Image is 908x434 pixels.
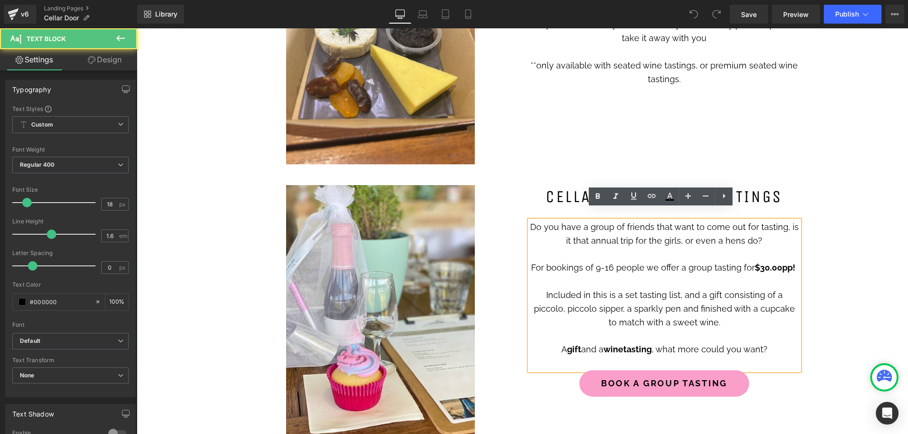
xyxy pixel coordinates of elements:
a: Mobile [457,5,480,24]
p: A and a , what more could you want? [393,315,663,328]
div: Text Styles [12,105,129,112]
div: Line Height [12,218,129,225]
span: Preview [783,9,809,19]
a: Landing Pages [44,5,137,12]
span: Cellar Door [44,14,79,22]
b: Custom [31,121,53,129]
button: More [885,5,904,24]
span: Text Block [26,35,66,43]
div: v6 [19,8,31,20]
span: Publish [835,10,859,18]
i: Default [20,337,40,345]
a: v6 [4,5,36,24]
span: Library [155,10,177,18]
div: % [105,294,128,310]
strong: $30.00pp! [618,234,659,244]
strong: tasting [487,316,515,326]
a: Book a group tasting [443,342,612,369]
p: Included in this is a set tasting list, and a gift consisting of a piccolo, piccolo sipper, a spa... [393,260,663,301]
span: For bookings of 9-16 people we offer a group tasting for [394,234,618,244]
a: Design [70,49,139,70]
div: Text Shadow [12,405,54,418]
b: None [20,372,35,379]
div: Text Transform [12,357,129,364]
a: Preview [772,5,820,24]
div: Typography [12,80,51,94]
button: Publish [824,5,882,24]
a: Desktop [389,5,411,24]
div: Open Intercom Messenger [876,402,899,425]
button: Undo [684,5,703,24]
strong: gift [430,316,445,326]
button: Redo [707,5,726,24]
div: Font [12,322,129,328]
div: Font Size [12,187,129,193]
h1: CELLAR DOOR GROUP TASTINGS [393,157,663,180]
span: Book a group tasting [464,349,591,361]
span: px [119,264,127,271]
input: Color [30,297,90,307]
span: px [119,201,127,207]
div: Letter Spacing [12,250,129,256]
div: Font Weight [12,146,129,153]
span: Save [741,9,757,19]
div: Text Color [12,281,129,288]
strong: wine [467,316,487,326]
span: em [119,233,127,239]
div: **only available with seated wine tastings, or premium seated wine tastings. [393,31,663,58]
b: Regular 400 [20,161,55,168]
a: Laptop [411,5,434,24]
a: Tablet [434,5,457,24]
span: Do you have a group of friends that want to come out for tasting, is it that annual trip for the ... [393,194,662,217]
a: New Library [137,5,184,24]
